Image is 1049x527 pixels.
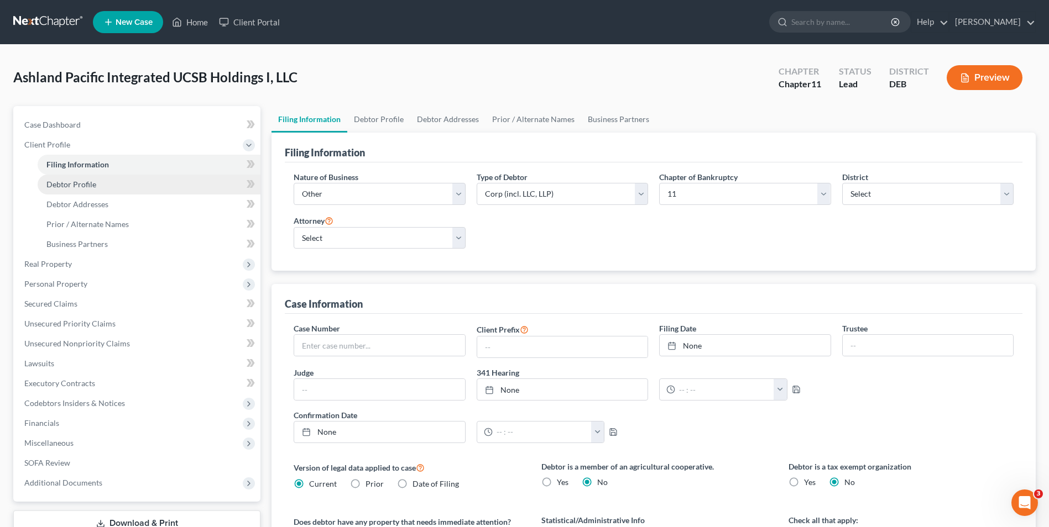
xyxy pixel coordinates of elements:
span: Yes [804,477,816,487]
label: Filing Date [659,323,696,334]
span: Financials [24,418,59,428]
label: Trustee [842,323,868,334]
span: Filing Information [46,160,109,169]
span: Prior [366,479,384,488]
label: Check all that apply: [789,514,1014,526]
span: Debtor Profile [46,180,96,189]
span: Prior / Alternate Names [46,219,129,229]
a: Case Dashboard [15,115,260,135]
label: Nature of Business [294,171,358,183]
a: Home [166,12,213,32]
a: Debtor Profile [347,106,410,133]
div: District [889,65,929,78]
label: Version of legal data applied to case [294,461,519,474]
label: Client Prefix [477,323,529,336]
button: Preview [947,65,1022,90]
span: Lawsuits [24,359,54,368]
span: Real Property [24,259,72,268]
span: Unsecured Nonpriority Claims [24,339,130,348]
label: Case Number [294,323,340,334]
label: 341 Hearing [471,367,837,378]
a: None [660,335,830,356]
span: Client Profile [24,140,70,149]
div: Status [839,65,871,78]
input: -- : -- [675,379,774,400]
input: -- [294,379,465,400]
span: Unsecured Priority Claims [24,319,116,328]
input: Enter case number... [294,335,465,356]
span: Debtor Addresses [46,199,108,209]
a: Filing Information [272,106,347,133]
span: No [597,477,608,487]
span: No [844,477,855,487]
span: 11 [811,78,821,89]
a: None [477,379,648,400]
div: Chapter [779,65,821,78]
a: SOFA Review [15,453,260,473]
span: Case Dashboard [24,120,81,129]
span: Current [309,479,337,488]
a: Secured Claims [15,294,260,314]
a: Debtor Addresses [38,194,260,214]
span: New Case [116,18,153,27]
span: Business Partners [46,239,108,249]
span: SOFA Review [24,458,70,467]
input: Search by name... [791,12,893,32]
a: [PERSON_NAME] [949,12,1035,32]
a: Executory Contracts [15,373,260,393]
a: Lawsuits [15,354,260,373]
span: Date of Filing [413,479,459,488]
span: Additional Documents [24,478,102,487]
label: Statistical/Administrative Info [541,514,766,526]
a: Unsecured Nonpriority Claims [15,334,260,354]
a: Debtor Profile [38,175,260,194]
label: Judge [294,367,314,378]
a: Filing Information [38,155,260,175]
div: Chapter [779,78,821,91]
span: Secured Claims [24,299,77,308]
a: Unsecured Priority Claims [15,314,260,334]
a: Debtor Addresses [410,106,486,133]
label: Attorney [294,214,333,227]
a: Business Partners [38,234,260,254]
input: -- : -- [493,421,592,442]
div: DEB [889,78,929,91]
div: Case Information [285,297,363,310]
span: Miscellaneous [24,438,74,447]
div: Lead [839,78,871,91]
iframe: Intercom live chat [1011,489,1038,516]
label: District [842,171,868,183]
span: Ashland Pacific Integrated UCSB Holdings I, LLC [13,69,298,85]
a: Prior / Alternate Names [38,214,260,234]
div: Filing Information [285,146,365,159]
label: Confirmation Date [288,409,654,421]
span: Executory Contracts [24,378,95,388]
a: Prior / Alternate Names [486,106,581,133]
a: None [294,421,465,442]
span: Personal Property [24,279,87,288]
label: Type of Debtor [477,171,528,183]
input: -- [477,336,648,357]
input: -- [843,335,1013,356]
label: Debtor is a tax exempt organization [789,461,1014,472]
span: Yes [557,477,568,487]
label: Chapter of Bankruptcy [659,171,738,183]
label: Debtor is a member of an agricultural cooperative. [541,461,766,472]
span: Codebtors Insiders & Notices [24,398,125,408]
a: Business Partners [581,106,656,133]
a: Help [911,12,948,32]
a: Client Portal [213,12,285,32]
span: 3 [1034,489,1043,498]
